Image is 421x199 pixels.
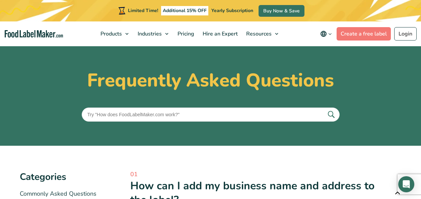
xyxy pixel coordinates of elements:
span: Pricing [176,30,195,38]
a: Products [96,21,132,46]
a: Commonly Asked Questions [20,190,96,198]
h1: Frequently Asked Questions [20,69,402,91]
h3: Categories [20,170,110,184]
a: Create a free label [337,27,391,41]
a: Pricing [173,21,197,46]
span: Resources [244,30,272,38]
a: Resources [242,21,282,46]
span: Additional 15% OFF [161,6,208,15]
span: Products [98,30,123,38]
a: Hire an Expert [199,21,240,46]
a: Industries [134,21,172,46]
div: Open Intercom Messenger [398,176,414,192]
span: 01 [130,170,402,179]
input: Try "How does FoodLabelMaker.com work?" [82,108,340,122]
span: Limited Time! [128,7,158,14]
a: Login [394,27,417,41]
span: Industries [136,30,162,38]
span: Yearly Subscription [211,7,253,14]
a: Buy Now & Save [259,5,304,17]
span: Hire an Expert [201,30,238,38]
